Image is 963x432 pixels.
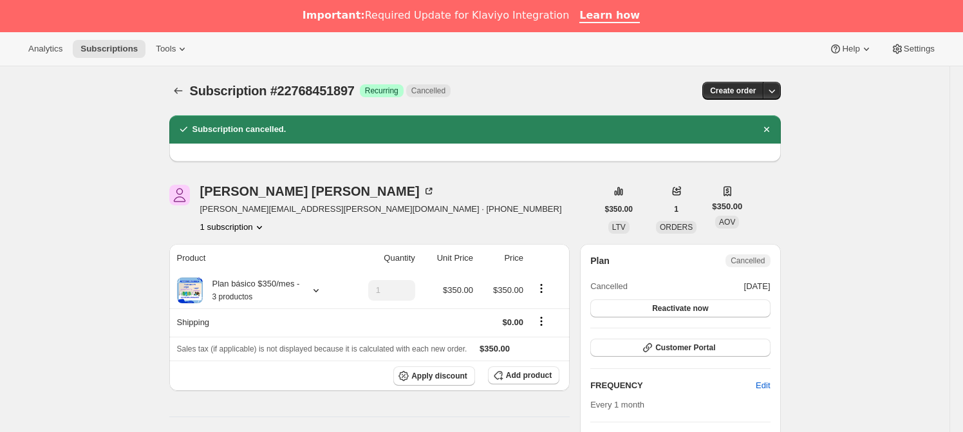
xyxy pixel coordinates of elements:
span: $350.00 [493,285,523,295]
th: Unit Price [419,244,477,272]
span: Apply discount [411,371,467,381]
span: Every 1 month [590,400,644,409]
button: Help [821,40,880,58]
button: Shipping actions [531,314,552,328]
button: Tools [148,40,196,58]
span: Analytics [28,44,62,54]
span: $350.00 [712,200,742,213]
span: Patricia Alvarez Morales [169,185,190,205]
button: Edit [748,375,778,396]
span: Cancelled [731,256,765,266]
span: Settings [904,44,935,54]
th: Product [169,244,347,272]
span: Edit [756,379,770,392]
button: Analytics [21,40,70,58]
span: Add product [506,370,552,380]
span: $0.00 [502,317,523,327]
span: Subscription #22768451897 [190,84,355,98]
button: Create order [702,82,763,100]
small: 3 productos [212,292,253,301]
b: Important: [303,9,365,21]
button: 1 [666,200,686,218]
div: [PERSON_NAME] [PERSON_NAME] [200,185,435,198]
span: Customer Portal [655,343,715,353]
span: Cancelled [590,280,628,293]
span: LTV [612,223,626,232]
span: [DATE] [744,280,771,293]
button: Apply discount [393,366,475,386]
button: Reactivate now [590,299,770,317]
span: $350.00 [480,344,510,353]
span: Help [842,44,859,54]
span: [PERSON_NAME][EMAIL_ADDRESS][PERSON_NAME][DOMAIN_NAME] · [PHONE_NUMBER] [200,203,562,216]
span: $350.00 [443,285,473,295]
span: $350.00 [605,204,633,214]
button: Dismiss notification [758,120,776,138]
span: Sales tax (if applicable) is not displayed because it is calculated with each new order. [177,344,467,353]
button: Product actions [200,221,266,234]
img: product img [177,277,203,303]
button: Add product [488,366,559,384]
a: Learn how [579,9,640,23]
div: Required Update for Klaviyo Integration [303,9,569,22]
th: Quantity [346,244,418,272]
span: Create order [710,86,756,96]
span: Reactivate now [652,303,708,314]
button: $350.00 [597,200,640,218]
span: Recurring [365,86,398,96]
button: Subscriptions [169,82,187,100]
span: AOV [719,218,735,227]
button: Settings [883,40,942,58]
h2: FREQUENCY [590,379,756,392]
button: Customer Portal [590,339,770,357]
h2: Plan [590,254,610,267]
span: Tools [156,44,176,54]
span: Subscriptions [80,44,138,54]
button: Product actions [531,281,552,296]
th: Shipping [169,308,347,337]
h2: Subscription cancelled. [192,123,286,136]
span: ORDERS [660,223,693,232]
th: Price [477,244,527,272]
button: Subscriptions [73,40,145,58]
div: Plan básico $350/mes - [203,277,300,303]
span: 1 [674,204,678,214]
span: Cancelled [411,86,445,96]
